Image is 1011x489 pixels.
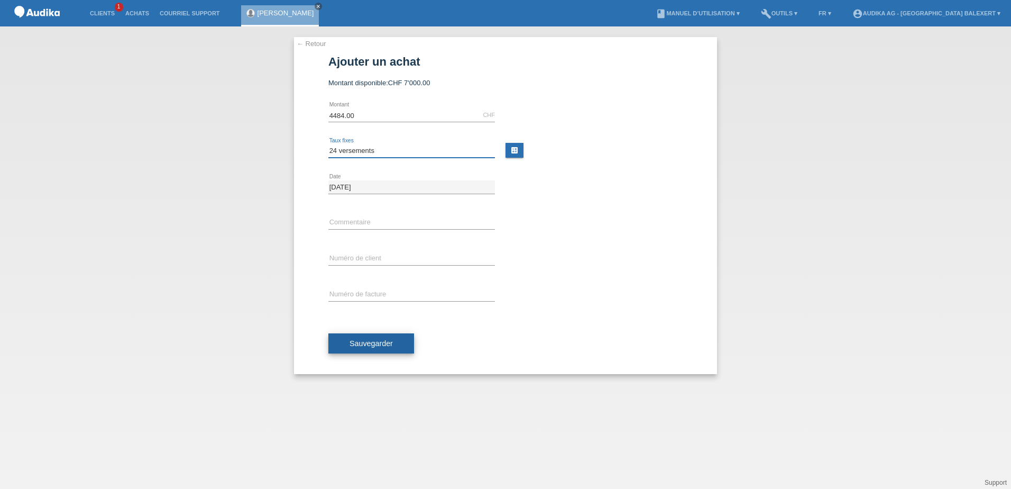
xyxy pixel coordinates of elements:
a: Clients [85,10,120,16]
button: Sauvegarder [328,333,414,354]
i: book [656,8,666,19]
a: Support [985,479,1007,486]
a: account_circleAudika AG - [GEOGRAPHIC_DATA] Balexert ▾ [847,10,1006,16]
div: CHF [483,112,495,118]
div: Montant disponible: [328,79,683,87]
a: ← Retour [297,40,326,48]
a: bookManuel d’utilisation ▾ [650,10,745,16]
span: Sauvegarder [350,339,393,348]
a: POS — MF Group [11,21,63,29]
a: FR ▾ [813,10,837,16]
a: close [315,3,322,10]
a: [PERSON_NAME] [258,9,314,17]
i: account_circle [852,8,863,19]
i: build [761,8,771,19]
a: Achats [120,10,154,16]
span: 1 [115,3,123,12]
i: calculate [510,146,519,155]
h1: Ajouter un achat [328,55,683,68]
a: Courriel Support [154,10,225,16]
a: buildOutils ▾ [756,10,803,16]
a: calculate [505,143,523,158]
span: CHF 7'000.00 [388,79,430,87]
i: close [316,4,321,9]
